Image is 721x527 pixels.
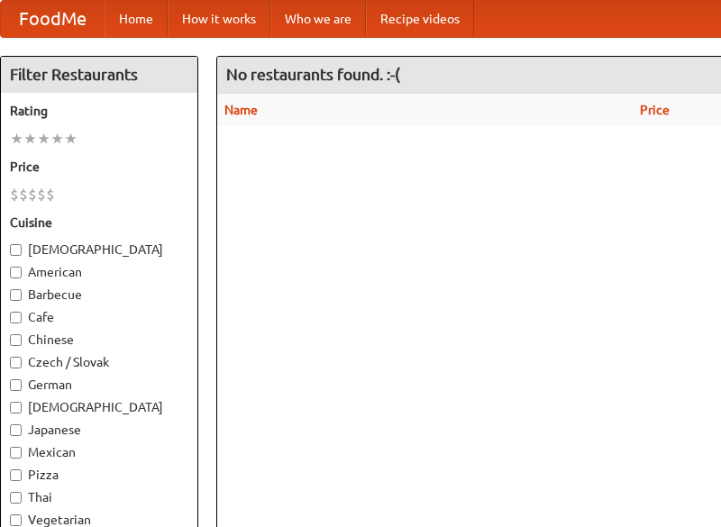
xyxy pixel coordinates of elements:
li: $ [28,185,37,204]
li: ★ [37,129,50,149]
li: ★ [10,129,23,149]
li: $ [19,185,28,204]
input: Mexican [10,447,22,459]
input: Pizza [10,469,22,481]
input: German [10,379,22,391]
input: Barbecue [10,289,22,301]
li: $ [10,185,19,204]
li: ★ [64,129,78,149]
li: $ [37,185,46,204]
input: Cafe [10,312,22,323]
h5: Cuisine [10,214,188,232]
label: Pizza [10,466,188,484]
a: Recipe videos [366,1,474,37]
ng-pluralize: No restaurants found. :-( [226,66,400,83]
a: Who we are [270,1,366,37]
input: [DEMOGRAPHIC_DATA] [10,402,22,413]
label: Chinese [10,331,188,349]
input: American [10,267,22,278]
h5: Price [10,158,188,176]
li: ★ [23,129,37,149]
label: American [10,263,188,281]
a: How it works [168,1,270,37]
label: Mexican [10,443,188,461]
label: Czech / Slovak [10,353,188,371]
a: Home [105,1,168,37]
label: [DEMOGRAPHIC_DATA] [10,241,188,259]
h4: Filter Restaurants [1,57,197,93]
input: Vegetarian [10,514,22,526]
li: ★ [50,129,64,149]
label: [DEMOGRAPHIC_DATA] [10,398,188,416]
label: Thai [10,488,188,506]
h5: Rating [10,102,188,120]
a: FoodMe [1,1,105,37]
li: $ [46,185,55,204]
input: Chinese [10,334,22,346]
label: Japanese [10,421,188,439]
input: Japanese [10,424,22,436]
a: Price [640,103,670,117]
label: German [10,376,188,394]
label: Barbecue [10,286,188,304]
input: Thai [10,492,22,504]
input: Czech / Slovak [10,357,22,368]
a: Name [224,103,258,117]
input: [DEMOGRAPHIC_DATA] [10,244,22,256]
label: Cafe [10,308,188,326]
